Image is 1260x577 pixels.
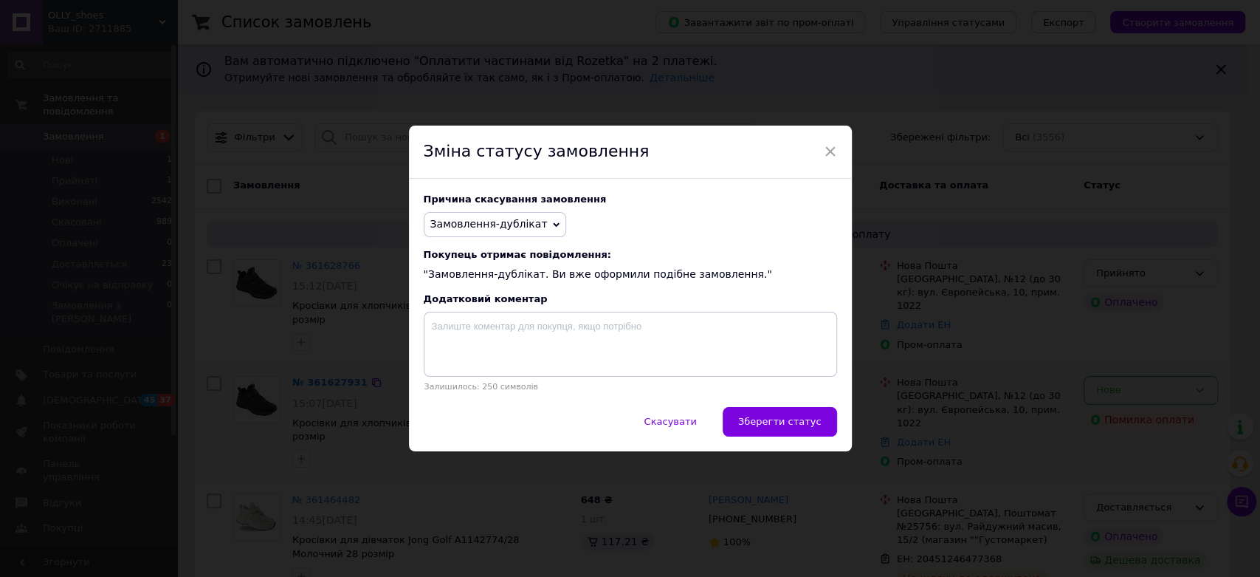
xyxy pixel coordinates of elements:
span: Скасувати [644,416,696,427]
span: Зберегти статус [738,416,822,427]
div: Додатковий коментар [424,293,837,304]
button: Зберегти статус [723,407,837,437]
span: × [824,139,837,164]
div: Причина скасування замовлення [424,194,837,205]
span: Замовлення-дублікат [430,218,548,230]
span: Покупець отримає повідомлення: [424,249,837,260]
div: "Замовлення-дублікат. Ви вже оформили подібне замовлення." [424,249,837,282]
button: Скасувати [628,407,712,437]
p: Залишилось: 250 символів [424,382,837,392]
div: Зміна статусу замовлення [409,126,852,179]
